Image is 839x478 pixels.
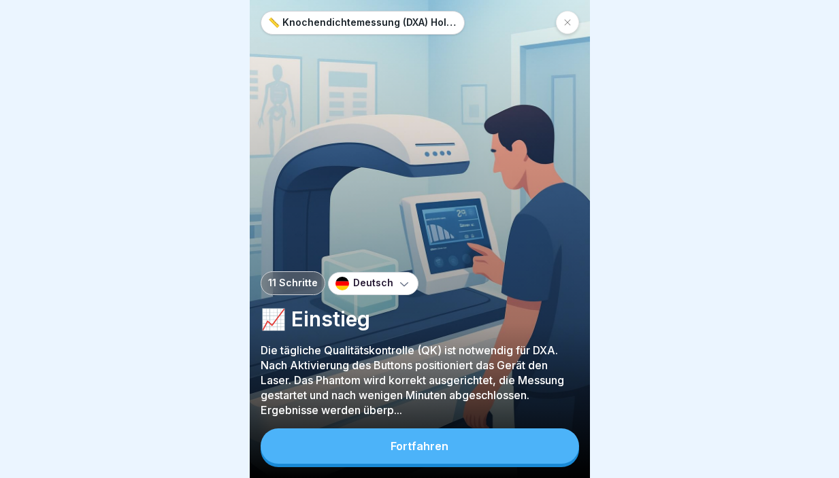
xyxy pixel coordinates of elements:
p: Die tägliche Qualitätskontrolle (QK) ist notwendig für DXA. Nach Aktivierung des Buttons position... [261,343,579,417]
p: 📏 Knochendichtemessung (DXA) Hologic [268,17,457,29]
p: 11 Schritte [268,277,318,289]
p: 📈 Einstieg [261,306,579,332]
div: Fortfahren [391,440,448,452]
p: Deutsch [353,277,393,289]
img: de.svg [335,277,349,290]
button: Fortfahren [261,428,579,464]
